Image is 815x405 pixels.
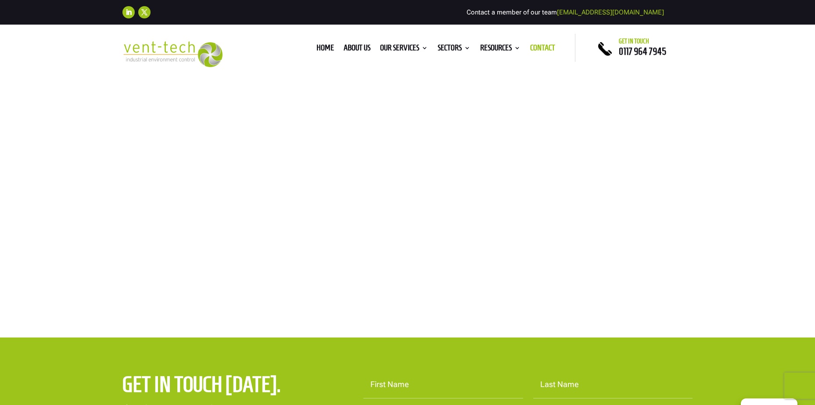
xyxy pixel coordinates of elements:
[316,45,334,54] a: Home
[467,8,664,16] span: Contact a member of our team
[380,45,428,54] a: Our Services
[530,45,555,54] a: Contact
[557,8,664,16] a: [EMAIL_ADDRESS][DOMAIN_NAME]
[138,6,151,18] a: Follow on X
[438,45,470,54] a: Sectors
[344,45,370,54] a: About us
[122,41,223,67] img: 2023-09-27T08_35_16.549ZVENT-TECH---Clear-background
[122,371,305,402] h2: Get in touch [DATE].
[122,6,135,18] a: Follow on LinkedIn
[480,45,521,54] a: Resources
[619,46,666,57] a: 0117 964 7945
[363,371,523,398] input: First Name
[533,371,693,398] input: Last Name
[619,38,649,45] span: Get in touch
